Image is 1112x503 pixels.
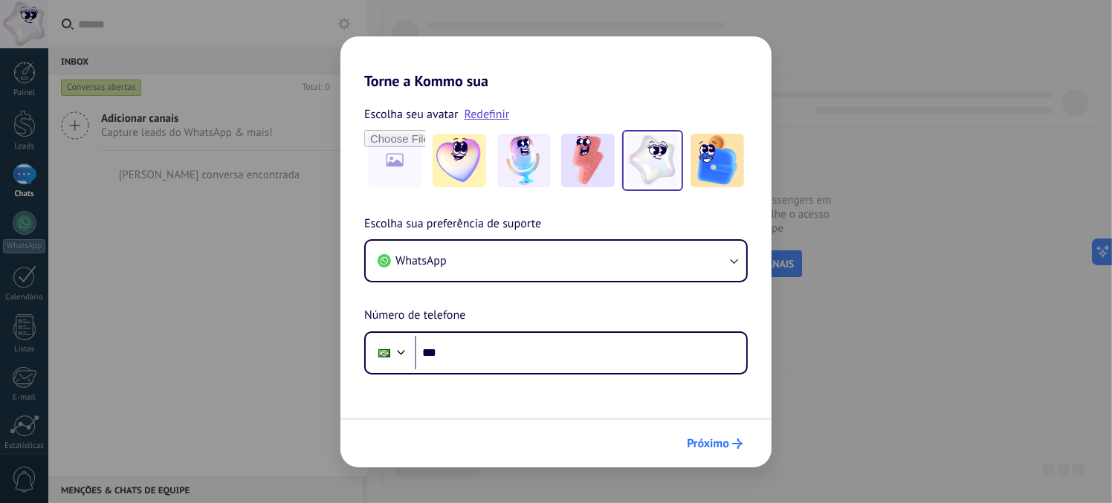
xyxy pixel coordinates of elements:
span: Próximo [687,438,729,449]
span: Escolha sua preferência de suporte [364,215,541,234]
a: Redefinir [465,107,510,122]
div: Brazil: + 55 [370,337,398,369]
button: Próximo [680,431,749,456]
button: WhatsApp [366,241,746,281]
span: WhatsApp [395,253,447,268]
img: -3.jpeg [561,134,615,187]
span: Número de telefone [364,306,465,325]
img: -2.jpeg [497,134,551,187]
img: -1.jpeg [433,134,486,187]
img: -4.jpeg [626,134,679,187]
h2: Torne a Kommo sua [340,36,772,90]
img: -5.jpeg [691,134,744,187]
span: Escolha seu avatar [364,105,459,124]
